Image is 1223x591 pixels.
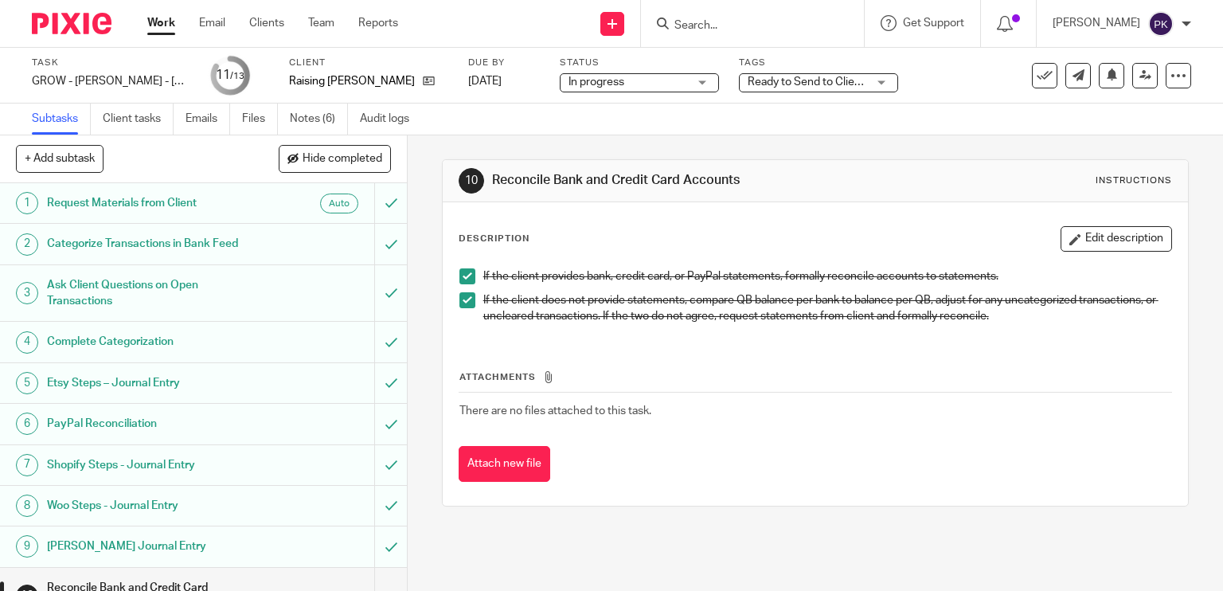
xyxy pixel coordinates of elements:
[16,233,38,256] div: 2
[483,292,1172,325] p: If the client does not provide statements, compare QB balance per bank to balance per QB, adjust ...
[16,454,38,476] div: 7
[903,18,964,29] span: Get Support
[47,534,255,558] h1: [PERSON_NAME] Journal Entry
[16,145,104,172] button: + Add subtask
[289,73,415,89] p: Raising [PERSON_NAME]
[242,104,278,135] a: Files
[1061,226,1172,252] button: Edit description
[16,413,38,435] div: 6
[279,145,391,172] button: Hide completed
[289,57,448,69] label: Client
[199,15,225,31] a: Email
[459,233,529,245] p: Description
[32,104,91,135] a: Subtasks
[459,168,484,194] div: 10
[303,153,382,166] span: Hide completed
[459,373,536,382] span: Attachments
[483,268,1172,284] p: If the client provides bank, credit card, or PayPal statements, formally reconcile accounts to st...
[468,57,540,69] label: Due by
[459,405,651,417] span: There are no files attached to this task.
[290,104,348,135] a: Notes (6)
[249,15,284,31] a: Clients
[216,66,244,84] div: 11
[16,331,38,354] div: 4
[1148,11,1174,37] img: svg%3E
[308,15,334,31] a: Team
[16,372,38,394] div: 5
[103,104,174,135] a: Client tasks
[47,330,255,354] h1: Complete Categorization
[459,446,550,482] button: Attach new file
[492,172,849,189] h1: Reconcile Bank and Credit Card Accounts
[1096,174,1172,187] div: Instructions
[32,57,191,69] label: Task
[47,191,255,215] h1: Request Materials from Client
[748,76,888,88] span: Ready to Send to Clients + 1
[32,73,191,89] div: GROW - Kristin - July 2025
[147,15,175,31] a: Work
[47,273,255,314] h1: Ask Client Questions on Open Transactions
[47,371,255,395] h1: Etsy Steps – Journal Entry
[673,19,816,33] input: Search
[47,453,255,477] h1: Shopify Steps - Journal Entry
[32,73,191,89] div: GROW - [PERSON_NAME] - [DATE]
[16,192,38,214] div: 1
[47,412,255,436] h1: PayPal Reconciliation
[1053,15,1140,31] p: [PERSON_NAME]
[16,495,38,517] div: 8
[186,104,230,135] a: Emails
[320,194,358,213] div: Auto
[230,72,244,80] small: /13
[16,282,38,304] div: 3
[560,57,719,69] label: Status
[47,494,255,518] h1: Woo Steps - Journal Entry
[47,232,255,256] h1: Categorize Transactions in Bank Feed
[360,104,421,135] a: Audit logs
[32,13,111,34] img: Pixie
[468,76,502,87] span: [DATE]
[739,57,898,69] label: Tags
[358,15,398,31] a: Reports
[16,535,38,558] div: 9
[569,76,624,88] span: In progress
